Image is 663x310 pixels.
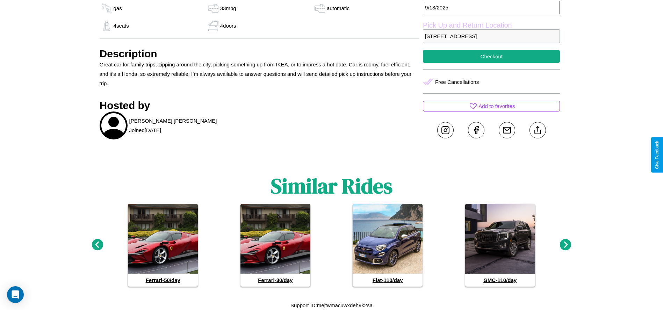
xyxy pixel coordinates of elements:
h4: GMC - 110 /day [465,274,535,287]
a: Ferrari-30/day [240,204,310,287]
label: Pick Up and Return Location [423,21,560,29]
p: gas [114,3,122,13]
h3: Hosted by [100,100,420,111]
img: gas [313,3,327,14]
h1: Similar Rides [271,172,392,200]
p: [PERSON_NAME] [PERSON_NAME] [129,116,217,125]
a: GMC-110/day [465,204,535,287]
button: Checkout [423,50,560,63]
h4: Ferrari - 30 /day [240,274,310,287]
p: 4 doors [220,21,236,30]
p: 9 / 13 / 2025 [423,1,560,14]
a: Ferrari-50/day [128,204,198,287]
img: gas [100,21,114,31]
p: 4 seats [114,21,129,30]
div: Give Feedback [655,141,660,169]
img: gas [206,21,220,31]
button: Add to favorites [423,101,560,111]
p: Great car for family trips, zipping around the city, picking something up from IKEA, or to impres... [100,60,420,88]
p: Joined [DATE] [129,125,161,135]
p: automatic [327,3,349,13]
div: Open Intercom Messenger [7,286,24,303]
a: Fiat-110/day [353,204,423,287]
p: Add to favorites [478,101,515,111]
p: Support ID: mejtwmacuwxdeh9k2sa [290,301,373,310]
img: gas [206,3,220,14]
h4: Ferrari - 50 /day [128,274,198,287]
h3: Description [100,48,420,60]
p: 33 mpg [220,3,236,13]
p: Free Cancellations [435,77,479,87]
img: gas [100,3,114,14]
p: [STREET_ADDRESS] [423,29,560,43]
h4: Fiat - 110 /day [353,274,423,287]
